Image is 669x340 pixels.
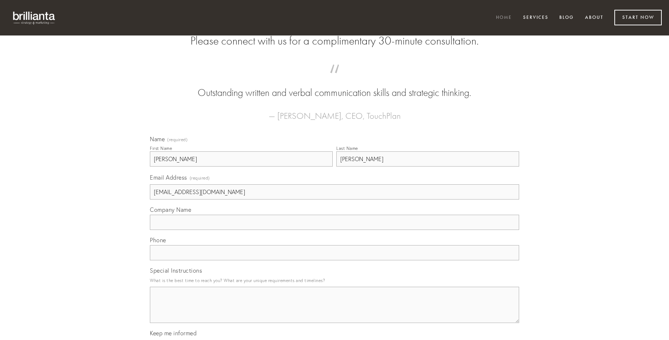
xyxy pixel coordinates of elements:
[336,146,358,151] div: Last Name
[161,72,508,100] blockquote: Outstanding written and verbal communication skills and strategic thinking.
[150,276,519,285] p: What is the best time to reach you? What are your unique requirements and timelines?
[150,34,519,48] h2: Please connect with us for a complimentary 30-minute consultation.
[580,12,608,24] a: About
[7,7,62,28] img: brillianta - research, strategy, marketing
[150,236,166,244] span: Phone
[190,173,210,183] span: (required)
[150,206,191,213] span: Company Name
[150,174,187,181] span: Email Address
[614,10,662,25] a: Start Now
[150,146,172,151] div: First Name
[150,267,202,274] span: Special Instructions
[167,138,188,142] span: (required)
[150,329,197,337] span: Keep me informed
[555,12,578,24] a: Blog
[150,135,165,143] span: Name
[491,12,517,24] a: Home
[161,100,508,123] figcaption: — [PERSON_NAME], CEO, TouchPlan
[518,12,553,24] a: Services
[161,72,508,86] span: “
